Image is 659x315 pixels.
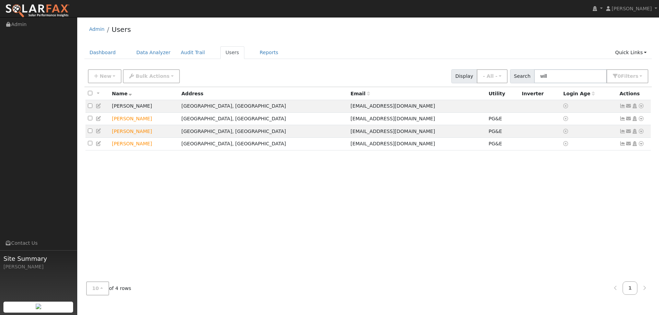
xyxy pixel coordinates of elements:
span: Search [510,69,534,83]
img: retrieve [36,304,41,309]
button: 0Filters [606,69,648,83]
td: [GEOGRAPHIC_DATA], [GEOGRAPHIC_DATA] [179,125,348,138]
span: [EMAIL_ADDRESS][DOMAIN_NAME] [350,116,435,121]
span: Name [112,91,132,96]
img: SolarFax [5,4,70,18]
span: 10 [92,286,99,291]
a: Login As [632,129,638,134]
a: No login access [563,116,569,121]
td: [GEOGRAPHIC_DATA], [GEOGRAPHIC_DATA] [179,112,348,125]
td: [GEOGRAPHIC_DATA], [GEOGRAPHIC_DATA] [179,100,348,113]
a: lwilliams@vintnerschoice.com [626,115,632,122]
a: Audit Trail [176,46,210,59]
a: Dashboard [84,46,121,59]
a: Edit User [96,141,102,146]
button: Bulk Actions [123,69,180,83]
a: Edit User [96,116,102,121]
span: Site Summary [3,254,73,263]
span: [EMAIL_ADDRESS][DOMAIN_NAME] [350,103,435,109]
a: Data Analyzer [131,46,176,59]
a: Login As [632,141,638,146]
button: - All - [477,69,508,83]
a: Users [220,46,244,59]
a: Login As [632,116,638,121]
span: Days since last login [563,91,595,96]
a: Not connected [620,103,626,109]
div: Inverter [522,90,558,97]
span: of 4 rows [86,281,131,295]
a: thaisxanadu@yahoo.com [626,128,632,135]
a: No login access [563,141,569,146]
span: s [635,73,638,79]
span: Bulk Actions [136,73,170,79]
a: Quick Links [610,46,652,59]
span: [PERSON_NAME] [612,6,652,11]
a: Other actions [638,115,644,122]
div: Actions [620,90,648,97]
span: Email [350,91,370,96]
a: Other actions [638,140,644,147]
a: Other actions [638,102,644,110]
a: 1 [623,281,638,295]
a: No login access [563,129,569,134]
span: PG&E [488,141,502,146]
a: Reports [255,46,284,59]
div: Utility [488,90,517,97]
a: Other actions [638,128,644,135]
span: PG&E [488,116,502,121]
span: PG&E [488,129,502,134]
div: Address [181,90,346,97]
span: New [100,73,111,79]
a: Show Graph [620,129,626,134]
a: Admin [89,26,105,32]
td: Lead [109,137,179,150]
a: Users [112,25,131,34]
a: wjlevinson@yahoo.com [626,102,632,110]
button: New [88,69,122,83]
a: Login As [632,103,638,109]
a: No login access [563,103,569,109]
td: [GEOGRAPHIC_DATA], [GEOGRAPHIC_DATA] [179,137,348,150]
a: Show Graph [620,141,626,146]
div: [PERSON_NAME] [3,263,73,270]
input: Search [534,69,607,83]
td: [PERSON_NAME] [109,100,179,113]
span: [EMAIL_ADDRESS][DOMAIN_NAME] [350,129,435,134]
td: Lead [109,125,179,138]
a: bill9779@netzero.net [626,140,632,147]
a: Edit User [96,128,102,134]
a: Show Graph [620,116,626,121]
td: Lead [109,112,179,125]
span: [EMAIL_ADDRESS][DOMAIN_NAME] [350,141,435,146]
a: Edit User [96,103,102,109]
button: 10 [86,281,109,295]
span: Filter [621,73,638,79]
span: Display [451,69,477,83]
